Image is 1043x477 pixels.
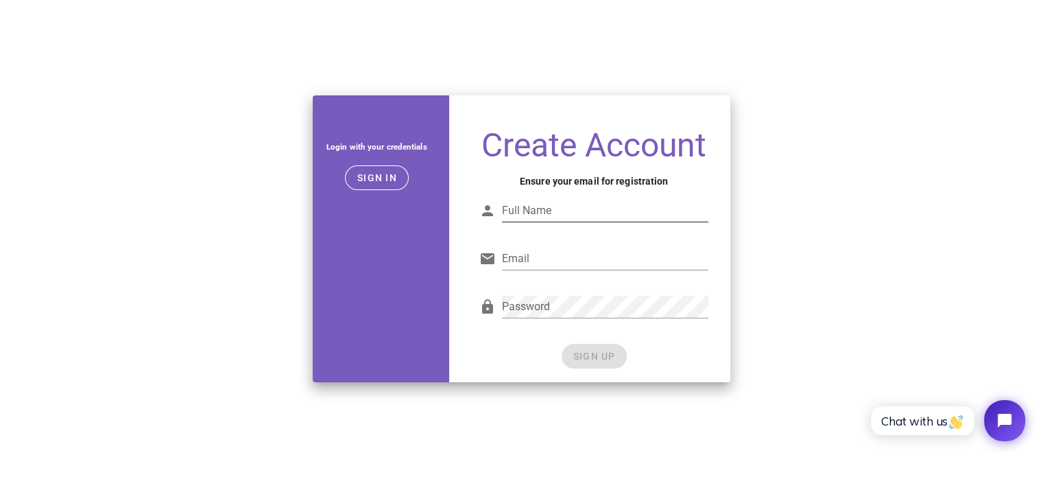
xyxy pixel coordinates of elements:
span: Sign in [357,172,397,183]
iframe: Tidio Chat [856,388,1037,453]
h1: Create Account [479,128,709,163]
h5: Login with your credentials [324,139,430,154]
button: Sign in [345,165,409,190]
h4: Ensure your email for registration [479,174,709,189]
